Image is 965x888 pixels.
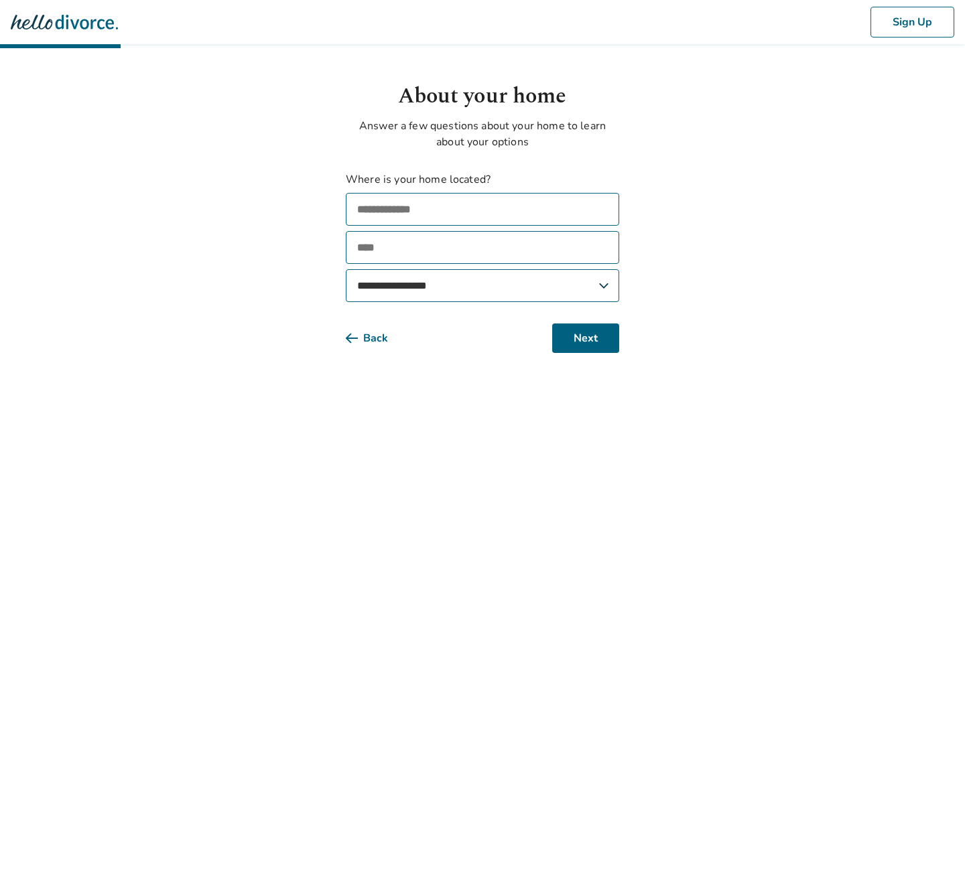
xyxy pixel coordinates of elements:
[871,7,954,38] button: Sign Up
[552,323,619,353] button: Next
[346,118,619,150] p: Answer a few questions about your home to learn about your options
[346,171,619,188] label: Where is your home located?
[346,80,619,113] h1: About your home
[11,9,118,35] img: Hello Divorce Logo
[346,323,409,353] button: Back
